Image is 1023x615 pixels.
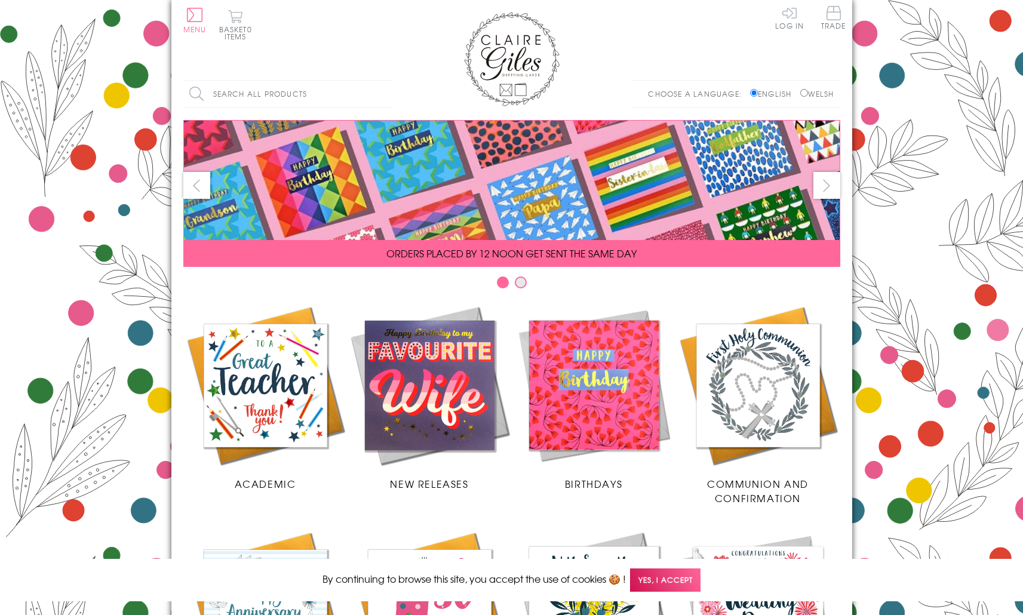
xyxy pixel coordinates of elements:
[512,303,676,491] a: Birthdays
[183,81,392,107] input: Search all products
[464,12,560,106] img: Claire Giles Greetings Cards
[565,476,622,491] span: Birthdays
[750,88,797,99] label: English
[183,172,210,199] button: prev
[515,276,527,288] button: Carousel Page 2
[813,172,840,199] button: next
[183,276,840,294] div: Carousel Pagination
[219,10,252,40] button: Basket0 items
[648,88,748,99] p: Choose a language:
[235,476,296,491] span: Academic
[800,88,834,99] label: Welsh
[707,476,809,505] span: Communion and Confirmation
[630,568,701,592] span: Yes, I accept
[348,303,512,491] a: New Releases
[225,24,252,42] span: 0 items
[821,6,846,29] span: Trade
[183,8,207,33] button: Menu
[386,246,637,260] span: ORDERS PLACED BY 12 NOON GET SENT THE SAME DAY
[676,303,840,505] a: Communion and Confirmation
[380,81,392,107] input: Search
[775,6,804,29] a: Log In
[390,476,468,491] span: New Releases
[497,276,509,288] button: Carousel Page 1 (Current Slide)
[183,24,207,35] span: Menu
[821,6,846,32] a: Trade
[750,89,758,97] input: English
[800,89,808,97] input: Welsh
[183,303,348,491] a: Academic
